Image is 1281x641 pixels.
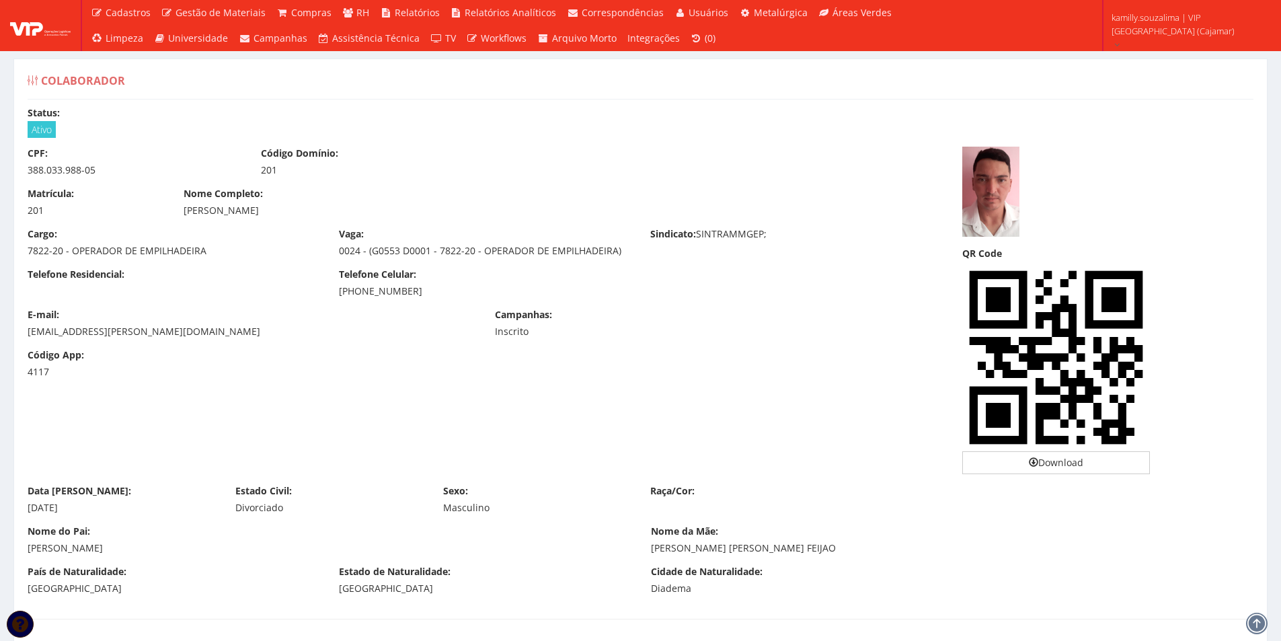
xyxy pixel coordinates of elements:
span: Metalúrgica [754,6,808,19]
span: Usuários [689,6,728,19]
img: AGtkl0NpIAAAAAElFTkSuQmCC [962,264,1150,451]
span: Cadastros [106,6,151,19]
div: [GEOGRAPHIC_DATA] [339,582,630,595]
a: Arquivo Morto [532,26,622,51]
span: Relatórios [395,6,440,19]
label: Raça/Cor: [650,484,695,498]
a: Workflows [461,26,533,51]
div: 0024 - (G0553 D0001 - 7822-20 - OPERADOR DE EMPILHADEIRA) [339,244,630,258]
div: 388.033.988-05 [28,163,241,177]
div: [PERSON_NAME] [28,541,631,555]
label: País de Naturalidade: [28,565,126,578]
a: Download [962,451,1150,474]
label: Código Domínio: [261,147,338,160]
span: Integrações [627,32,680,44]
div: Divorciado [235,501,423,515]
div: [EMAIL_ADDRESS][PERSON_NAME][DOMAIN_NAME] [28,325,475,338]
label: QR Code [962,247,1002,260]
span: RH [356,6,369,19]
label: Nome do Pai: [28,525,90,538]
div: [PERSON_NAME] [184,204,787,217]
label: Estado de Naturalidade: [339,565,451,578]
label: CPF: [28,147,48,160]
a: Integrações [622,26,685,51]
span: Gestão de Materiais [176,6,266,19]
div: [GEOGRAPHIC_DATA] [28,582,319,595]
a: TV [425,26,461,51]
label: Campanhas: [495,308,552,322]
div: [DATE] [28,501,215,515]
span: Correspondências [582,6,664,19]
label: Cargo: [28,227,57,241]
label: Status: [28,106,60,120]
label: Sexo: [443,484,468,498]
span: TV [445,32,456,44]
div: 201 [261,163,474,177]
a: Assistência Técnica [313,26,426,51]
span: Compras [291,6,332,19]
label: Nome Completo: [184,187,263,200]
img: logo [10,15,71,36]
label: Sindicato: [650,227,696,241]
div: SINTRAMMGEP; [640,227,952,244]
span: Relatórios Analíticos [465,6,556,19]
a: Universidade [149,26,234,51]
label: Código App: [28,348,84,362]
span: Assistência Técnica [332,32,420,44]
div: [PERSON_NAME] [PERSON_NAME] FEIJAO [651,541,1254,555]
div: Diadema [651,582,942,595]
a: (0) [685,26,722,51]
div: Masculino [443,501,631,515]
label: Nome da Mãe: [651,525,718,538]
label: E-mail: [28,308,59,322]
span: Áreas Verdes [832,6,892,19]
span: Ativo [28,121,56,138]
label: Data [PERSON_NAME]: [28,484,131,498]
span: kamilly.souzalima | VIP [GEOGRAPHIC_DATA] (Cajamar) [1112,11,1264,38]
label: Telefone Celular: [339,268,416,281]
span: Universidade [168,32,228,44]
span: (0) [705,32,715,44]
div: Inscrito [495,325,708,338]
img: captura-de-tela-2025-10-03-133358-175950930468dffb38c8ed9.png [962,147,1019,237]
label: Vaga: [339,227,364,241]
label: Estado Civil: [235,484,292,498]
span: Workflows [481,32,527,44]
label: Telefone Residencial: [28,268,124,281]
label: Cidade de Naturalidade: [651,565,763,578]
a: Limpeza [85,26,149,51]
div: 4117 [28,365,163,379]
a: Campanhas [233,26,313,51]
span: Limpeza [106,32,143,44]
span: Campanhas [254,32,307,44]
div: 7822-20 - OPERADOR DE EMPILHADEIRA [28,244,319,258]
span: Arquivo Morto [552,32,617,44]
div: [PHONE_NUMBER] [339,285,630,298]
div: 201 [28,204,163,217]
label: Matrícula: [28,187,74,200]
span: Colaborador [41,73,125,88]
